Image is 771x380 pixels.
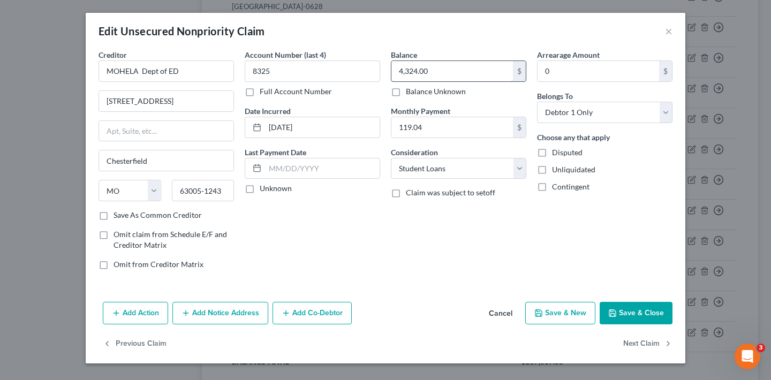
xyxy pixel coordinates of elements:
[513,117,526,138] div: $
[537,49,600,60] label: Arrearage Amount
[659,61,672,81] div: $
[245,105,291,117] label: Date Incurred
[99,91,233,111] input: Enter address...
[735,344,760,369] iframe: Intercom live chat
[665,25,672,37] button: ×
[757,344,765,352] span: 3
[513,61,526,81] div: $
[99,150,233,171] input: Enter city...
[99,60,234,82] input: Search creditor by name...
[391,105,450,117] label: Monthly Payment
[600,302,672,324] button: Save & Close
[114,260,203,269] span: Omit from Creditor Matrix
[525,302,595,324] button: Save & New
[391,117,513,138] input: 0.00
[99,50,127,59] span: Creditor
[406,86,466,97] label: Balance Unknown
[552,148,583,157] span: Disputed
[245,49,326,60] label: Account Number (last 4)
[552,165,595,174] span: Unliquidated
[265,117,380,138] input: MM/DD/YYYY
[391,61,513,81] input: 0.00
[480,303,521,324] button: Cancel
[99,121,233,141] input: Apt, Suite, etc...
[273,302,352,324] button: Add Co-Debtor
[623,333,672,355] button: Next Claim
[103,302,168,324] button: Add Action
[260,86,332,97] label: Full Account Number
[99,24,265,39] div: Edit Unsecured Nonpriority Claim
[103,333,167,355] button: Previous Claim
[537,132,610,143] label: Choose any that apply
[391,147,438,158] label: Consideration
[260,183,292,194] label: Unknown
[245,60,380,82] input: XXXX
[537,92,573,101] span: Belongs To
[552,182,589,191] span: Contingent
[172,302,268,324] button: Add Notice Address
[265,158,380,179] input: MM/DD/YYYY
[538,61,659,81] input: 0.00
[114,230,227,249] span: Omit claim from Schedule E/F and Creditor Matrix
[245,147,306,158] label: Last Payment Date
[172,180,235,201] input: Enter zip...
[406,188,495,197] span: Claim was subject to setoff
[391,49,417,60] label: Balance
[114,210,202,221] label: Save As Common Creditor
